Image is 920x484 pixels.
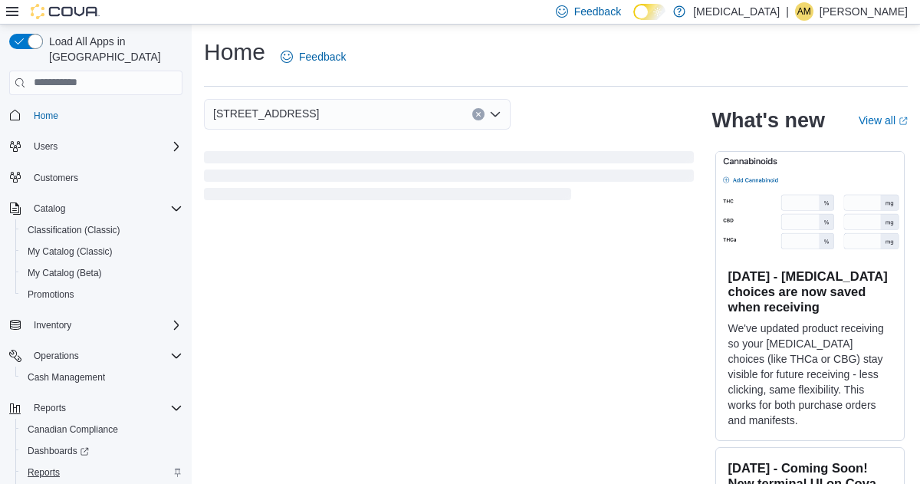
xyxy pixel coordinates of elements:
[34,402,66,414] span: Reports
[3,345,189,367] button: Operations
[34,202,65,215] span: Catalog
[21,368,182,387] span: Cash Management
[795,2,813,21] div: Angus MacDonald
[21,221,127,239] a: Classification (Classic)
[21,242,119,261] a: My Catalog (Classic)
[34,319,71,331] span: Inventory
[712,108,825,133] h2: What's new
[21,442,95,460] a: Dashboards
[274,41,352,72] a: Feedback
[28,399,72,417] button: Reports
[21,420,124,439] a: Canadian Compliance
[472,108,485,120] button: Clear input
[21,463,66,482] a: Reports
[28,137,182,156] span: Users
[28,169,84,187] a: Customers
[728,321,892,428] p: We've updated product receiving so your [MEDICAL_DATA] choices (like THCa or CBG) stay visible fo...
[15,419,189,440] button: Canadian Compliance
[797,2,811,21] span: AM
[21,264,182,282] span: My Catalog (Beta)
[28,316,182,334] span: Inventory
[15,219,189,241] button: Classification (Classic)
[15,241,189,262] button: My Catalog (Classic)
[21,285,80,304] a: Promotions
[633,4,665,20] input: Dark Mode
[21,368,111,387] a: Cash Management
[21,242,182,261] span: My Catalog (Classic)
[859,114,908,127] a: View allExternal link
[820,2,908,21] p: [PERSON_NAME]
[28,199,71,218] button: Catalog
[15,284,189,305] button: Promotions
[28,267,102,279] span: My Catalog (Beta)
[899,117,908,126] svg: External link
[204,154,694,203] span: Loading
[28,347,85,365] button: Operations
[28,347,182,365] span: Operations
[15,262,189,284] button: My Catalog (Beta)
[728,268,892,314] h3: [DATE] - [MEDICAL_DATA] choices are now saved when receiving
[21,264,108,282] a: My Catalog (Beta)
[28,423,118,436] span: Canadian Compliance
[34,350,79,362] span: Operations
[34,140,58,153] span: Users
[28,224,120,236] span: Classification (Classic)
[3,314,189,336] button: Inventory
[3,136,189,157] button: Users
[3,166,189,189] button: Customers
[28,466,60,479] span: Reports
[28,316,77,334] button: Inventory
[21,221,182,239] span: Classification (Classic)
[786,2,789,21] p: |
[15,440,189,462] a: Dashboards
[574,4,621,19] span: Feedback
[28,445,89,457] span: Dashboards
[693,2,780,21] p: [MEDICAL_DATA]
[28,245,113,258] span: My Catalog (Classic)
[299,49,346,64] span: Feedback
[21,420,182,439] span: Canadian Compliance
[3,397,189,419] button: Reports
[43,34,182,64] span: Load All Apps in [GEOGRAPHIC_DATA]
[28,371,105,384] span: Cash Management
[28,399,182,417] span: Reports
[28,168,182,187] span: Customers
[3,104,189,127] button: Home
[3,198,189,219] button: Catalog
[15,367,189,388] button: Cash Management
[633,20,634,21] span: Dark Mode
[21,442,182,460] span: Dashboards
[28,137,64,156] button: Users
[204,37,265,67] h1: Home
[31,4,100,19] img: Cova
[489,108,501,120] button: Open list of options
[28,199,182,218] span: Catalog
[34,172,78,184] span: Customers
[28,288,74,301] span: Promotions
[28,107,64,125] a: Home
[21,463,182,482] span: Reports
[213,104,319,123] span: [STREET_ADDRESS]
[34,110,58,122] span: Home
[21,285,182,304] span: Promotions
[15,462,189,483] button: Reports
[28,106,182,125] span: Home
